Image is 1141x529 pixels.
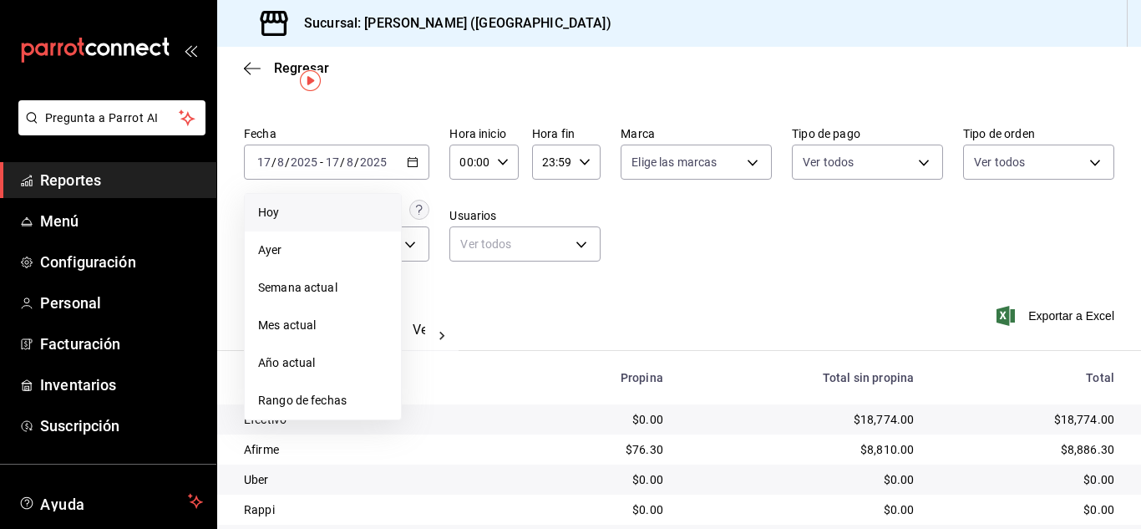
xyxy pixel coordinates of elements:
[258,317,388,334] span: Mes actual
[290,155,318,169] input: ----
[256,155,271,169] input: --
[258,204,388,221] span: Hoy
[271,155,276,169] span: /
[244,128,429,140] label: Fecha
[40,491,181,511] span: Ayuda
[941,471,1114,488] div: $0.00
[40,292,203,314] span: Personal
[449,226,601,262] div: Ver todos
[359,155,388,169] input: ----
[449,128,518,140] label: Hora inicio
[621,128,772,140] label: Marca
[346,155,354,169] input: --
[974,154,1025,170] span: Ver todos
[320,155,323,169] span: -
[244,60,329,76] button: Regresar
[340,155,345,169] span: /
[519,371,662,384] div: Propina
[1000,306,1114,326] button: Exportar a Excel
[274,60,329,76] span: Regresar
[285,155,290,169] span: /
[276,155,285,169] input: --
[184,43,197,57] button: open_drawer_menu
[40,374,203,396] span: Inventarios
[45,109,180,127] span: Pregunta a Parrot AI
[258,392,388,409] span: Rango de fechas
[532,128,601,140] label: Hora fin
[244,441,492,458] div: Afirme
[258,242,388,259] span: Ayer
[40,210,203,232] span: Menú
[690,501,914,518] div: $0.00
[18,100,205,135] button: Pregunta a Parrot AI
[941,371,1114,384] div: Total
[40,415,203,437] span: Suscripción
[40,251,203,273] span: Configuración
[40,333,203,355] span: Facturación
[244,471,492,488] div: Uber
[413,322,475,350] button: Ver pagos
[354,155,359,169] span: /
[258,279,388,297] span: Semana actual
[40,169,203,191] span: Reportes
[519,471,662,488] div: $0.00
[519,441,662,458] div: $76.30
[258,354,388,372] span: Año actual
[690,371,914,384] div: Total sin propina
[690,411,914,428] div: $18,774.00
[449,210,601,221] label: Usuarios
[963,128,1114,140] label: Tipo de orden
[631,154,717,170] span: Elige las marcas
[300,70,321,91] img: Tooltip marker
[519,411,662,428] div: $0.00
[941,411,1114,428] div: $18,774.00
[244,501,492,518] div: Rappi
[325,155,340,169] input: --
[12,121,205,139] a: Pregunta a Parrot AI
[519,501,662,518] div: $0.00
[803,154,854,170] span: Ver todos
[941,441,1114,458] div: $8,886.30
[792,128,943,140] label: Tipo de pago
[690,471,914,488] div: $0.00
[291,13,611,33] h3: Sucursal: [PERSON_NAME] ([GEOGRAPHIC_DATA])
[690,441,914,458] div: $8,810.00
[941,501,1114,518] div: $0.00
